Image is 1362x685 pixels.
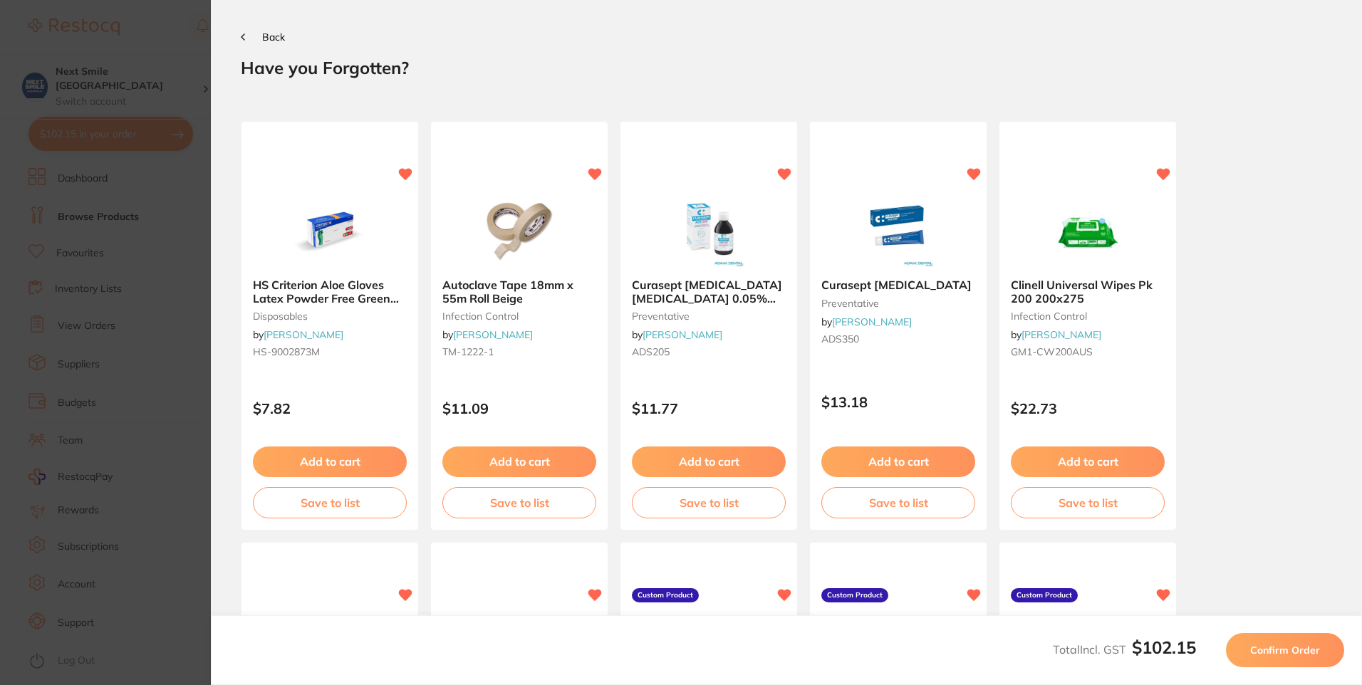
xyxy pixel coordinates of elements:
[632,487,786,518] button: Save to list
[442,400,596,417] p: $11.09
[832,315,912,328] a: [PERSON_NAME]
[442,310,596,322] small: infection control
[253,487,407,518] button: Save to list
[1226,633,1344,667] button: Confirm Order
[643,328,722,341] a: [PERSON_NAME]
[253,278,407,305] b: HS Criterion Aloe Gloves Latex Powder Free Green Medium x 100
[662,196,755,267] img: Curasept Chlorhexidine Mouth Rinse 0.05% Fluoride 200ml
[632,328,722,341] span: by
[1011,487,1165,518] button: Save to list
[632,278,786,305] b: Curasept Chlorhexidine Mouth Rinse 0.05% Fluoride 200ml
[632,446,786,476] button: Add to cart
[821,487,975,518] button: Save to list
[253,446,407,476] button: Add to cart
[442,446,596,476] button: Add to cart
[632,346,786,357] small: ADS205
[821,315,912,328] span: by
[1053,642,1196,657] span: Total Incl. GST
[264,328,343,341] a: [PERSON_NAME]
[1011,346,1165,357] small: GM1-CW200AUS
[1041,196,1134,267] img: Clinell Universal Wipes Pk 200 200x275
[821,278,975,291] b: Curasept Chlorhexidine
[1132,637,1196,658] b: $102.15
[821,394,975,410] p: $13.18
[632,400,786,417] p: $11.77
[284,196,376,267] img: HS Criterion Aloe Gloves Latex Powder Free Green Medium x 100
[1011,588,1078,602] label: Custom Product
[453,328,533,341] a: [PERSON_NAME]
[632,588,699,602] label: Custom Product
[1021,328,1101,341] a: [PERSON_NAME]
[473,196,566,267] img: Autoclave Tape 18mm x 55m Roll Beige
[821,588,888,602] label: Custom Product
[1011,310,1165,322] small: infection control
[253,346,407,357] small: HS-9002873M
[821,446,975,476] button: Add to cart
[1011,446,1165,476] button: Add to cart
[1011,400,1165,417] p: $22.73
[1250,644,1320,657] span: Confirm Order
[442,278,596,305] b: Autoclave Tape 18mm x 55m Roll Beige
[262,31,285,43] span: Back
[241,31,285,43] button: Back
[821,333,975,345] small: ADS350
[852,196,945,267] img: Curasept Chlorhexidine
[1011,278,1165,305] b: Clinell Universal Wipes Pk 200 200x275
[442,346,596,357] small: TM-1222-1
[253,328,343,341] span: by
[1011,328,1101,341] span: by
[241,57,1332,78] h2: Have you Forgotten?
[821,298,975,309] small: preventative
[442,487,596,518] button: Save to list
[253,400,407,417] p: $7.82
[253,310,407,322] small: disposables
[632,310,786,322] small: preventative
[442,328,533,341] span: by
